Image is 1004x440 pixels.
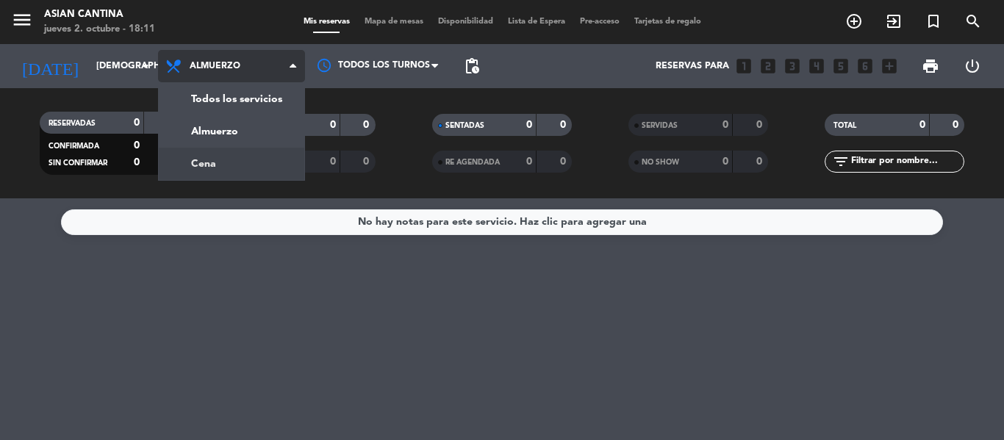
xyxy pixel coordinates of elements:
[880,57,899,76] i: add_box
[358,214,647,231] div: No hay notas para este servicio. Haz clic para agregar una
[49,143,99,150] span: CONFIRMADA
[296,18,357,26] span: Mis reservas
[951,44,993,88] div: LOG OUT
[642,122,678,129] span: SERVIDAS
[953,120,961,130] strong: 0
[134,140,140,151] strong: 0
[919,120,925,130] strong: 0
[964,12,982,30] i: search
[833,122,856,129] span: TOTAL
[759,57,778,76] i: looks_two
[363,120,372,130] strong: 0
[722,120,728,130] strong: 0
[431,18,501,26] span: Disponibilidad
[831,57,850,76] i: looks_5
[49,120,96,127] span: RESERVADAS
[722,156,728,167] strong: 0
[501,18,573,26] span: Lista de Espera
[463,57,481,75] span: pending_actions
[756,156,765,167] strong: 0
[845,12,863,30] i: add_circle_outline
[134,118,140,128] strong: 0
[922,57,939,75] span: print
[330,120,336,130] strong: 0
[445,159,500,166] span: RE AGENDADA
[11,9,33,31] i: menu
[850,154,964,170] input: Filtrar por nombre...
[137,57,154,75] i: arrow_drop_down
[44,22,155,37] div: jueves 2. octubre - 18:11
[363,156,372,167] strong: 0
[734,57,753,76] i: looks_one
[159,115,304,148] a: Almuerzo
[330,156,336,167] strong: 0
[807,57,826,76] i: looks_4
[964,57,981,75] i: power_settings_new
[526,120,532,130] strong: 0
[573,18,627,26] span: Pre-acceso
[49,159,107,167] span: SIN CONFIRMAR
[627,18,709,26] span: Tarjetas de regalo
[832,153,850,170] i: filter_list
[885,12,903,30] i: exit_to_app
[526,156,532,167] strong: 0
[783,57,802,76] i: looks_3
[357,18,431,26] span: Mapa de mesas
[44,7,155,22] div: Asian Cantina
[642,159,679,166] span: NO SHOW
[11,9,33,36] button: menu
[159,83,304,115] a: Todos los servicios
[756,120,765,130] strong: 0
[134,157,140,167] strong: 0
[856,57,875,76] i: looks_6
[560,156,569,167] strong: 0
[159,148,304,180] a: Cena
[11,50,89,82] i: [DATE]
[925,12,942,30] i: turned_in_not
[445,122,484,129] span: SENTADAS
[560,120,569,130] strong: 0
[190,61,240,71] span: Almuerzo
[656,61,729,71] span: Reservas para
